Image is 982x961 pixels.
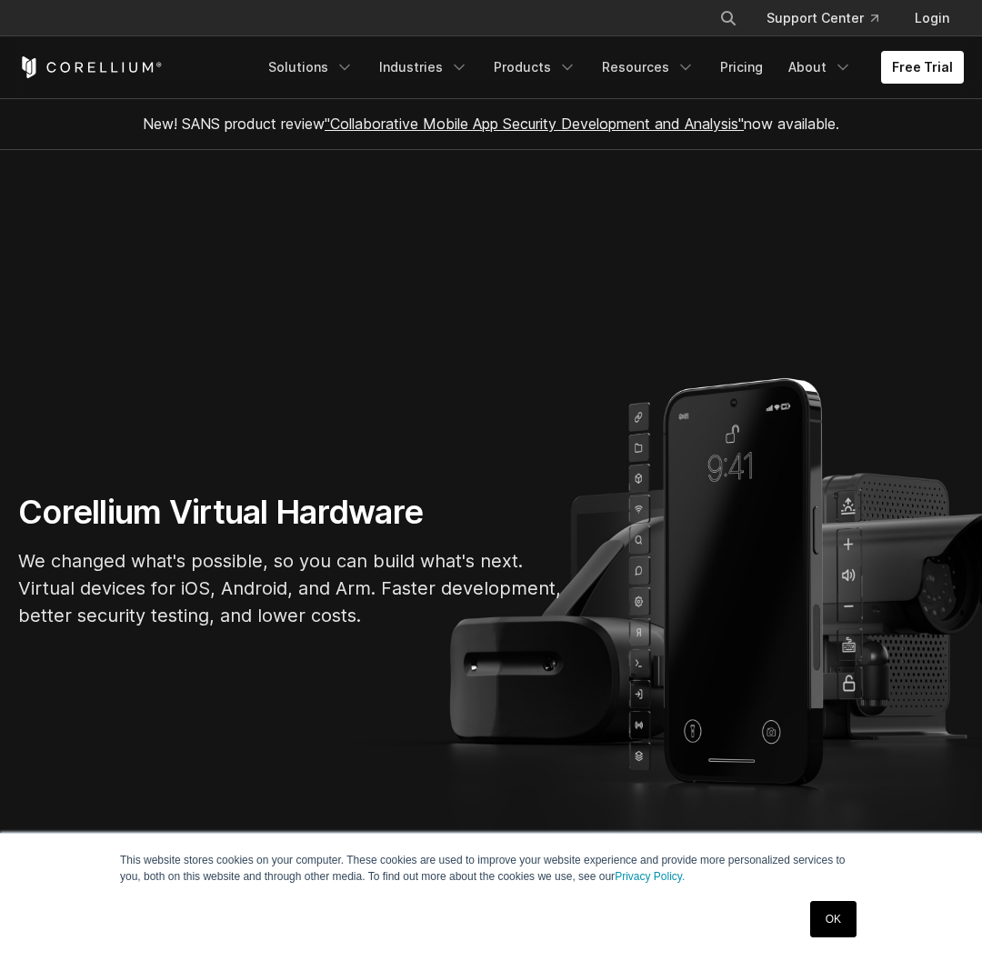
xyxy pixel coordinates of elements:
a: Industries [368,51,479,84]
div: Navigation Menu [257,51,964,84]
a: "Collaborative Mobile App Security Development and Analysis" [325,115,744,133]
a: Corellium Home [18,56,163,78]
a: About [777,51,863,84]
a: Support Center [752,2,893,35]
a: Pricing [709,51,774,84]
span: New! SANS product review now available. [143,115,839,133]
div: Navigation Menu [697,2,964,35]
a: OK [810,901,857,937]
a: Login [900,2,964,35]
a: Privacy Policy. [615,870,685,883]
a: Free Trial [881,51,964,84]
a: Resources [591,51,706,84]
h1: Corellium Virtual Hardware [18,492,564,533]
p: We changed what's possible, so you can build what's next. Virtual devices for iOS, Android, and A... [18,547,564,629]
button: Search [712,2,745,35]
a: Solutions [257,51,365,84]
a: Products [483,51,587,84]
p: This website stores cookies on your computer. These cookies are used to improve your website expe... [120,852,862,885]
